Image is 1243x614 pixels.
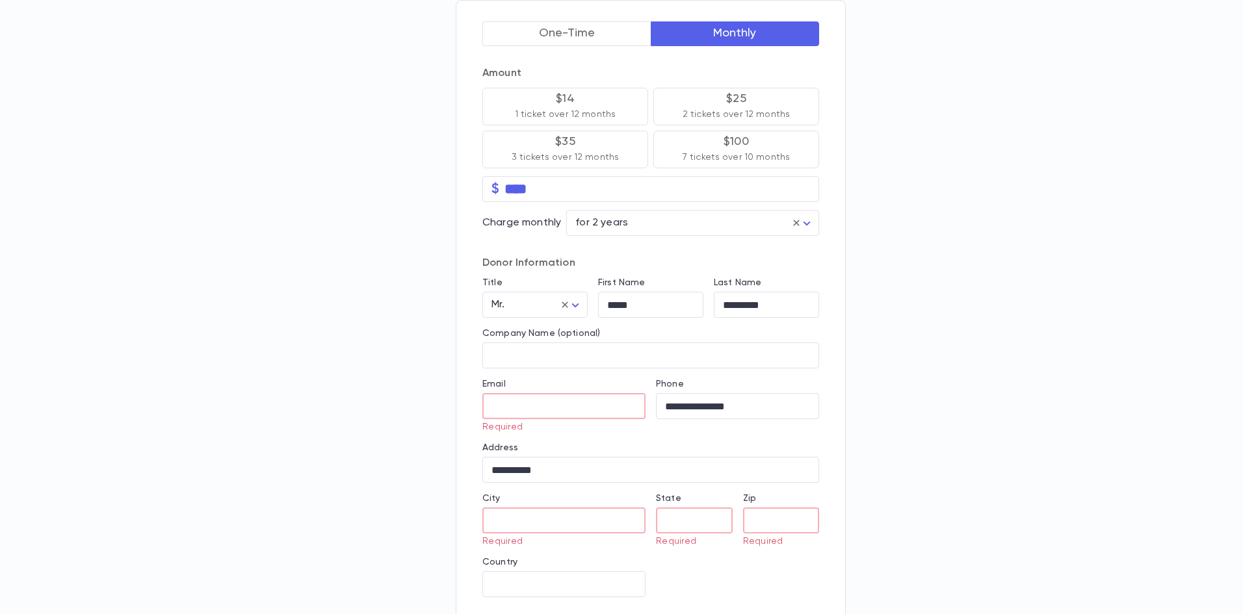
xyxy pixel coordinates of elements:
button: $353 tickets over 12 months [482,131,648,168]
button: $1007 tickets over 10 months [653,131,819,168]
p: Required [743,536,811,546]
label: First Name [598,277,645,288]
p: $25 [726,92,746,105]
label: Email [482,379,506,389]
p: 3 tickets over 12 months [512,151,619,164]
label: Company Name (optional) [482,328,600,339]
p: $ [491,183,499,196]
div: for 2 years [566,211,819,236]
p: $100 [724,135,749,148]
label: City [482,493,501,504]
label: Phone [656,379,684,389]
p: $35 [555,135,575,148]
label: Last Name [714,277,761,288]
p: 7 tickets over 10 months [683,151,790,164]
p: Required [482,536,636,546]
p: Amount [482,67,819,80]
span: for 2 years [575,218,628,228]
p: 1 ticket over 12 months [515,108,616,121]
p: Donor Information [482,257,819,270]
label: Zip [743,493,756,504]
button: One-Time [482,21,651,46]
label: Title [482,277,503,288]
button: $141 ticket over 12 months [482,88,648,125]
button: Monthly [651,21,820,46]
label: Country [482,557,517,567]
label: State [656,493,681,504]
p: Required [656,536,724,546]
p: 2 tickets over 12 months [683,108,790,121]
p: Charge monthly [482,216,561,229]
button: $252 tickets over 12 months [653,88,819,125]
label: Address [482,442,518,453]
div: Mr. [482,292,588,318]
span: Mr. [491,300,504,310]
p: Required [482,422,636,432]
p: $14 [556,92,575,105]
